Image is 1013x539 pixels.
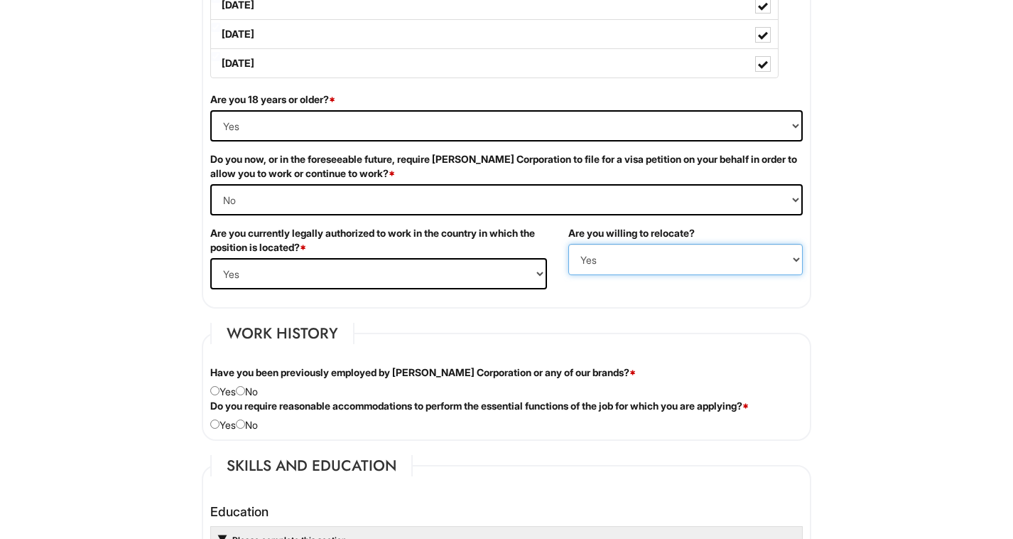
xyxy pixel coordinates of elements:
label: [DATE] [211,20,778,48]
label: Do you require reasonable accommodations to perform the essential functions of the job for which ... [210,399,749,413]
div: Yes No [200,365,813,399]
select: (Yes / No) [568,244,803,275]
legend: Work History [210,323,354,344]
label: Are you currently legally authorized to work in the country in which the position is located? [210,226,547,255]
select: (Yes / No) [210,184,803,215]
label: Are you 18 years or older? [210,92,335,107]
select: (Yes / No) [210,110,803,142]
h4: Education [210,505,803,519]
label: Do you now, or in the foreseeable future, require [PERSON_NAME] Corporation to file for a visa pe... [210,152,803,181]
label: Have you been previously employed by [PERSON_NAME] Corporation or any of our brands? [210,365,636,380]
select: (Yes / No) [210,258,547,289]
label: [DATE] [211,49,778,78]
label: Are you willing to relocate? [568,226,695,240]
legend: Skills and Education [210,455,413,476]
div: Yes No [200,399,813,432]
